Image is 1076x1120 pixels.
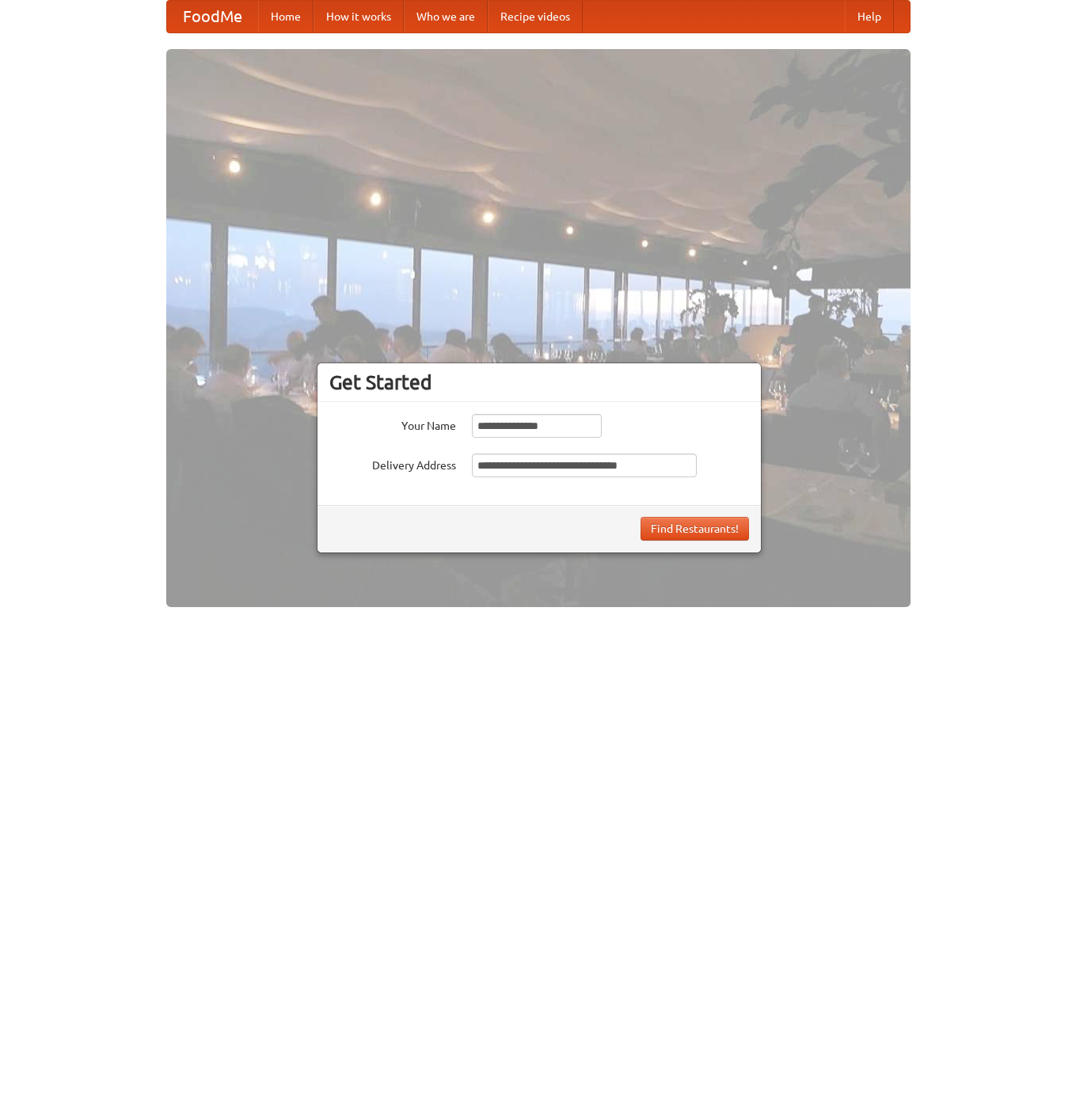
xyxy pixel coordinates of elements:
a: How it works [314,1,404,32]
a: FoodMe [167,1,258,32]
h3: Get Started [329,370,749,394]
label: Delivery Address [329,454,456,473]
a: Who we are [404,1,488,32]
a: Home [258,1,314,32]
a: Recipe videos [488,1,583,32]
label: Your Name [329,414,456,434]
a: Help [845,1,894,32]
button: Find Restaurants! [641,517,749,541]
